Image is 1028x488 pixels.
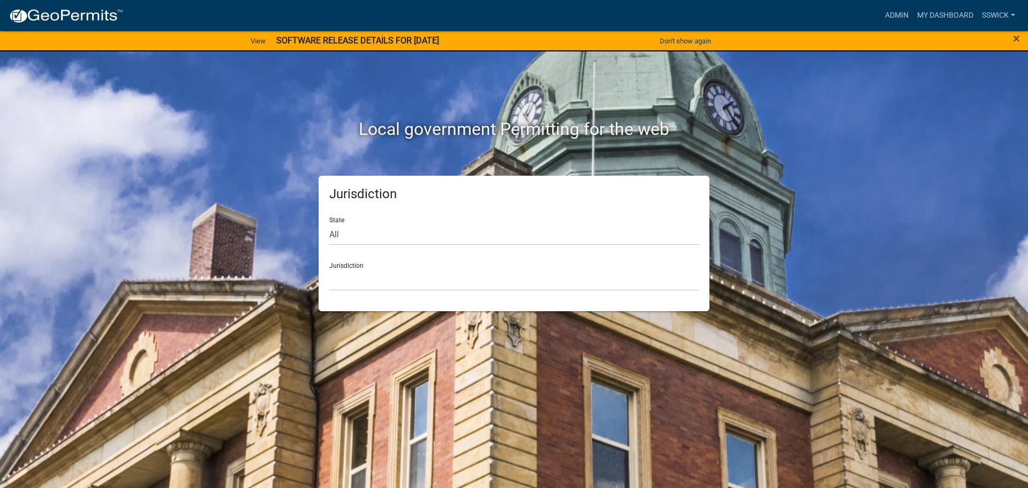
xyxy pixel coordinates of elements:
a: Admin [881,5,913,26]
button: Close [1013,32,1020,45]
a: View [246,32,270,50]
h5: Jurisdiction [329,186,699,202]
h2: Local government Permitting for the web [217,119,811,139]
a: sswick [978,5,1019,26]
strong: SOFTWARE RELEASE DETAILS FOR [DATE] [276,35,439,46]
button: Don't show again [655,32,715,50]
a: My Dashboard [913,5,978,26]
span: × [1013,31,1020,46]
